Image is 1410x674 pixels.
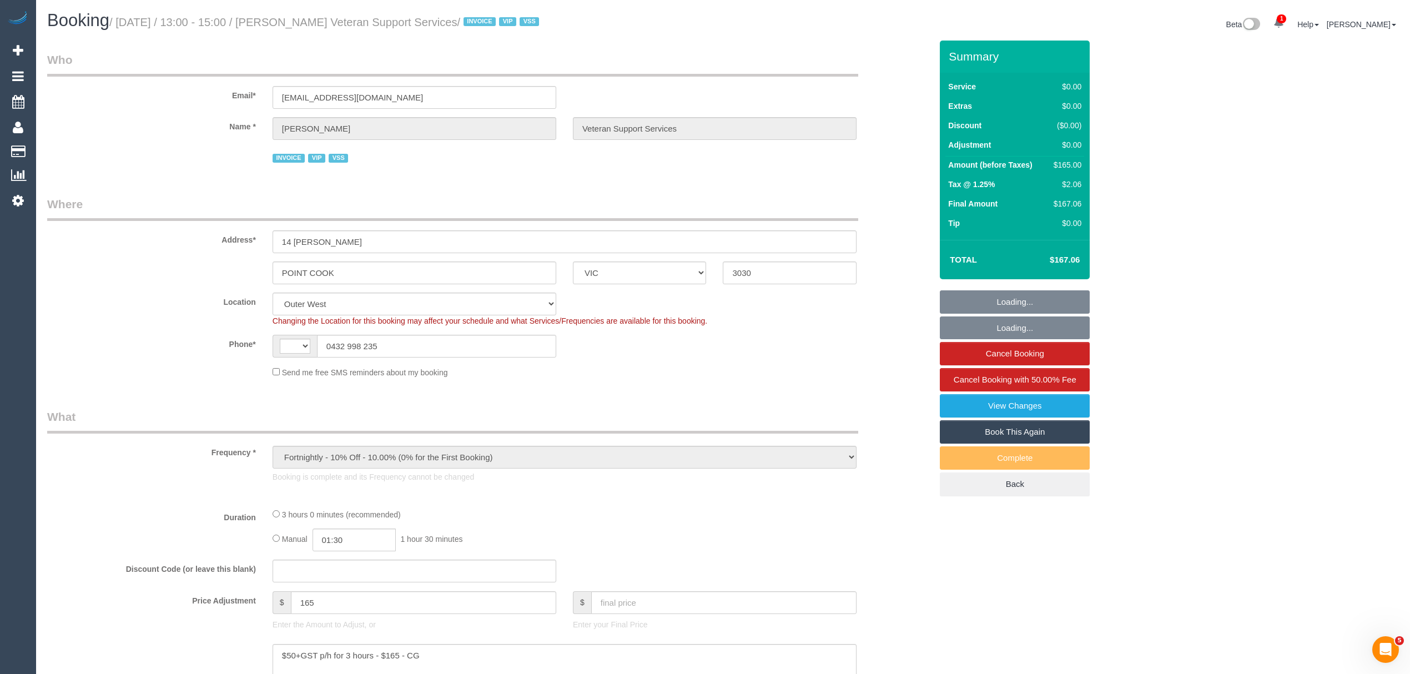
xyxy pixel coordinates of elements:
[47,196,858,221] legend: Where
[948,159,1032,170] label: Amount (before Taxes)
[39,117,264,132] label: Name *
[573,591,591,614] span: $
[1049,81,1081,92] div: $0.00
[1049,159,1081,170] div: $165.00
[948,179,995,190] label: Tax @ 1.25%
[400,535,462,544] span: 1 hour 30 minutes
[1242,18,1260,32] img: New interface
[39,560,264,575] label: Discount Code (or leave this blank)
[1016,255,1080,265] h4: $167.06
[949,50,1084,63] h3: Summary
[573,117,857,140] input: Last Name*
[282,368,448,377] span: Send me free SMS reminders about my booking
[954,375,1076,384] span: Cancel Booking with 50.00% Fee
[47,409,858,434] legend: What
[1049,179,1081,190] div: $2.06
[1049,198,1081,209] div: $167.06
[39,443,264,458] label: Frequency *
[520,17,539,26] span: VSS
[273,117,556,140] input: First Name*
[457,16,543,28] span: /
[723,261,857,284] input: Post Code*
[273,619,556,630] p: Enter the Amount to Adjust, or
[1226,20,1261,29] a: Beta
[39,591,264,606] label: Price Adjustment
[948,218,960,229] label: Tip
[273,261,556,284] input: Suburb*
[948,100,972,112] label: Extras
[1327,20,1396,29] a: [PERSON_NAME]
[329,154,348,163] span: VSS
[1049,139,1081,150] div: $0.00
[47,52,858,77] legend: Who
[47,11,109,30] span: Booking
[499,17,516,26] span: VIP
[282,535,308,544] span: Manual
[282,510,401,519] span: 3 hours 0 minutes (recommended)
[1049,218,1081,229] div: $0.00
[1049,100,1081,112] div: $0.00
[940,420,1090,444] a: Book This Again
[591,591,857,614] input: final price
[573,619,857,630] p: Enter your Final Price
[7,11,29,27] img: Automaid Logo
[317,335,556,358] input: Phone*
[940,342,1090,365] a: Cancel Booking
[273,86,556,109] input: Email*
[273,591,291,614] span: $
[39,86,264,101] label: Email*
[1049,120,1081,131] div: ($0.00)
[1297,20,1319,29] a: Help
[39,508,264,523] label: Duration
[39,293,264,308] label: Location
[940,368,1090,391] a: Cancel Booking with 50.00% Fee
[940,394,1090,418] a: View Changes
[950,255,977,264] strong: Total
[308,154,325,163] span: VIP
[273,154,305,163] span: INVOICE
[273,316,707,325] span: Changing the Location for this booking may affect your schedule and what Services/Frequencies are...
[39,230,264,245] label: Address*
[273,471,857,482] p: Booking is complete and its Frequency cannot be changed
[1277,14,1286,23] span: 1
[39,335,264,350] label: Phone*
[948,198,998,209] label: Final Amount
[948,139,991,150] label: Adjustment
[1372,636,1399,663] iframe: Intercom live chat
[948,81,976,92] label: Service
[464,17,496,26] span: INVOICE
[1395,636,1404,645] span: 5
[940,472,1090,496] a: Back
[1268,11,1290,36] a: 1
[948,120,981,131] label: Discount
[109,16,542,28] small: / [DATE] / 13:00 - 15:00 / [PERSON_NAME] Veteran Support Services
